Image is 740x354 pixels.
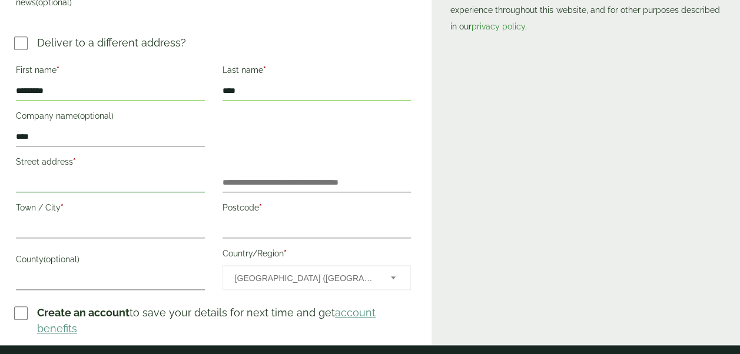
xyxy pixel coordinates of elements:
[16,199,205,219] label: Town / City
[223,62,412,82] label: Last name
[235,266,376,290] span: United Kingdom (UK)
[263,65,266,75] abbr: required
[37,305,413,336] p: to save your details for next time and get
[472,22,525,31] a: privacy policy
[61,203,64,212] abbr: required
[16,251,205,271] label: County
[16,108,205,128] label: Company name
[284,249,287,258] abbr: required
[37,35,186,51] p: Deliver to a different address?
[223,265,412,290] span: Country/Region
[259,203,262,212] abbr: required
[73,157,76,166] abbr: required
[37,306,376,335] a: account benefits
[78,111,114,121] span: (optional)
[223,245,412,265] label: Country/Region
[44,255,79,264] span: (optional)
[16,153,205,173] label: Street address
[16,62,205,82] label: First name
[37,306,130,319] strong: Create an account
[223,199,412,219] label: Postcode
[57,65,59,75] abbr: required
